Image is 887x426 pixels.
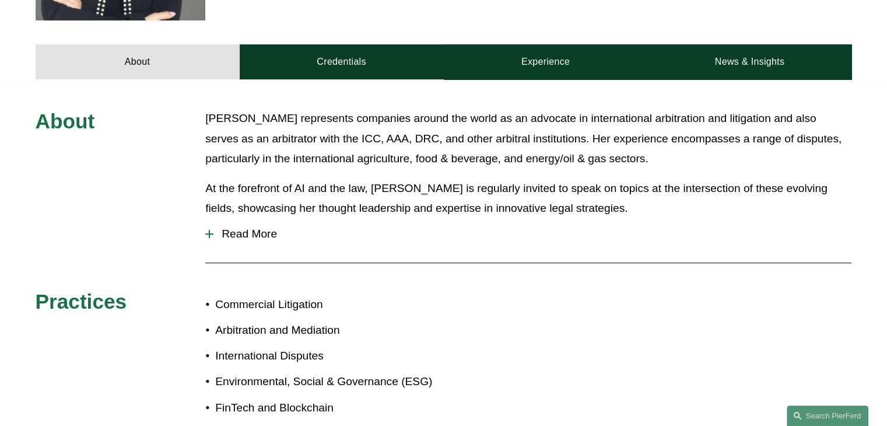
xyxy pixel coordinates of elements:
[215,372,443,392] p: Environmental, Social & Governance (ESG)
[215,398,443,418] p: FinTech and Blockchain
[647,44,851,79] a: News & Insights
[36,110,95,132] span: About
[444,44,648,79] a: Experience
[205,179,851,219] p: At the forefront of AI and the law, [PERSON_NAME] is regularly invited to speak on topics at the ...
[36,44,240,79] a: About
[215,346,443,366] p: International Disputes
[215,320,443,341] p: Arbitration and Mediation
[215,295,443,315] p: Commercial Litigation
[205,219,851,249] button: Read More
[787,406,868,426] a: Search this site
[205,109,851,169] p: [PERSON_NAME] represents companies around the world as an advocate in international arbitration a...
[213,228,851,240] span: Read More
[36,290,127,313] span: Practices
[240,44,444,79] a: Credentials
